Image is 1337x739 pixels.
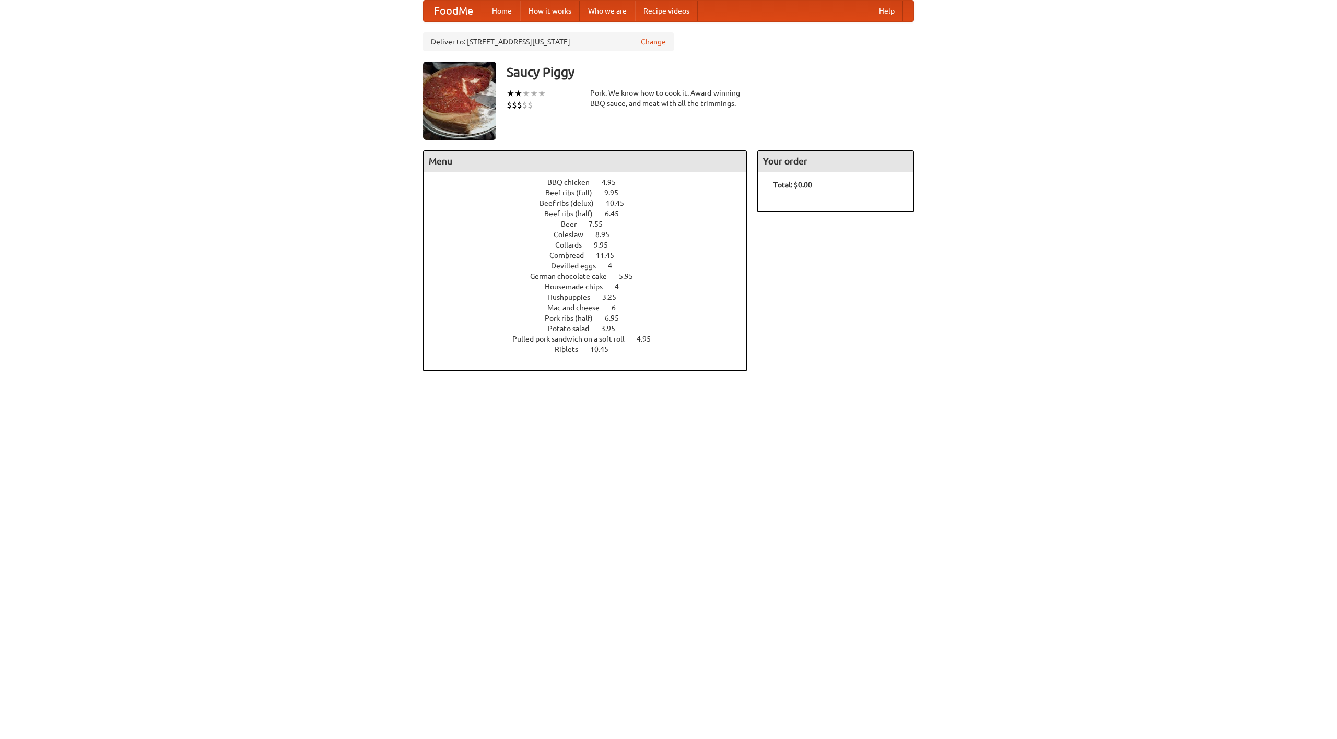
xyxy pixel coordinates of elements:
a: Cornbread 11.45 [549,251,634,260]
span: Beef ribs (delux) [540,199,604,207]
span: 6.45 [605,209,629,218]
span: Hushpuppies [547,293,601,301]
a: Potato salad 3.95 [548,324,635,333]
span: 7.55 [589,220,613,228]
span: Beer [561,220,587,228]
span: 6 [612,303,626,312]
span: BBQ chicken [547,178,600,186]
a: Coleslaw 8.95 [554,230,629,239]
div: Pork. We know how to cook it. Award-winning BBQ sauce, and meat with all the trimmings. [590,88,747,109]
span: 4.95 [637,335,661,343]
a: Beef ribs (half) 6.45 [544,209,638,218]
a: Mac and cheese 6 [547,303,635,312]
span: 4 [608,262,623,270]
li: $ [512,99,517,111]
a: Hushpuppies 3.25 [547,293,636,301]
a: Pulled pork sandwich on a soft roll 4.95 [512,335,670,343]
a: Housemade chips 4 [545,283,638,291]
li: ★ [522,88,530,99]
a: German chocolate cake 5.95 [530,272,652,280]
span: Potato salad [548,324,600,333]
a: Home [484,1,520,21]
span: Collards [555,241,592,249]
span: 8.95 [595,230,620,239]
a: Help [871,1,903,21]
span: Coleslaw [554,230,594,239]
li: ★ [530,88,538,99]
a: Collards 9.95 [555,241,627,249]
li: $ [522,99,527,111]
span: 3.25 [602,293,627,301]
a: How it works [520,1,580,21]
h3: Saucy Piggy [507,62,914,83]
span: 10.45 [590,345,619,354]
a: BBQ chicken 4.95 [547,178,635,186]
span: 4.95 [602,178,626,186]
a: Change [641,37,666,47]
span: 3.95 [601,324,626,333]
a: Beef ribs (delux) 10.45 [540,199,643,207]
span: 9.95 [594,241,618,249]
li: $ [507,99,512,111]
a: Riblets 10.45 [555,345,628,354]
a: Who we are [580,1,635,21]
span: 4 [615,283,629,291]
span: Cornbread [549,251,594,260]
span: Mac and cheese [547,303,610,312]
span: 11.45 [596,251,625,260]
li: ★ [514,88,522,99]
li: ★ [507,88,514,99]
img: angular.jpg [423,62,496,140]
span: Devilled eggs [551,262,606,270]
span: 5.95 [619,272,643,280]
span: German chocolate cake [530,272,617,280]
span: Pork ribs (half) [545,314,603,322]
b: Total: $0.00 [773,181,812,189]
li: ★ [538,88,546,99]
a: FoodMe [424,1,484,21]
span: Housemade chips [545,283,613,291]
li: $ [517,99,522,111]
div: Deliver to: [STREET_ADDRESS][US_STATE] [423,32,674,51]
a: Pork ribs (half) 6.95 [545,314,638,322]
span: 6.95 [605,314,629,322]
a: Devilled eggs 4 [551,262,631,270]
span: 9.95 [604,189,629,197]
a: Recipe videos [635,1,698,21]
a: Beer 7.55 [561,220,622,228]
span: 10.45 [606,199,635,207]
a: Beef ribs (full) 9.95 [545,189,638,197]
h4: Menu [424,151,746,172]
span: Beef ribs (full) [545,189,603,197]
span: Riblets [555,345,589,354]
span: Beef ribs (half) [544,209,603,218]
span: Pulled pork sandwich on a soft roll [512,335,635,343]
h4: Your order [758,151,913,172]
li: $ [527,99,533,111]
